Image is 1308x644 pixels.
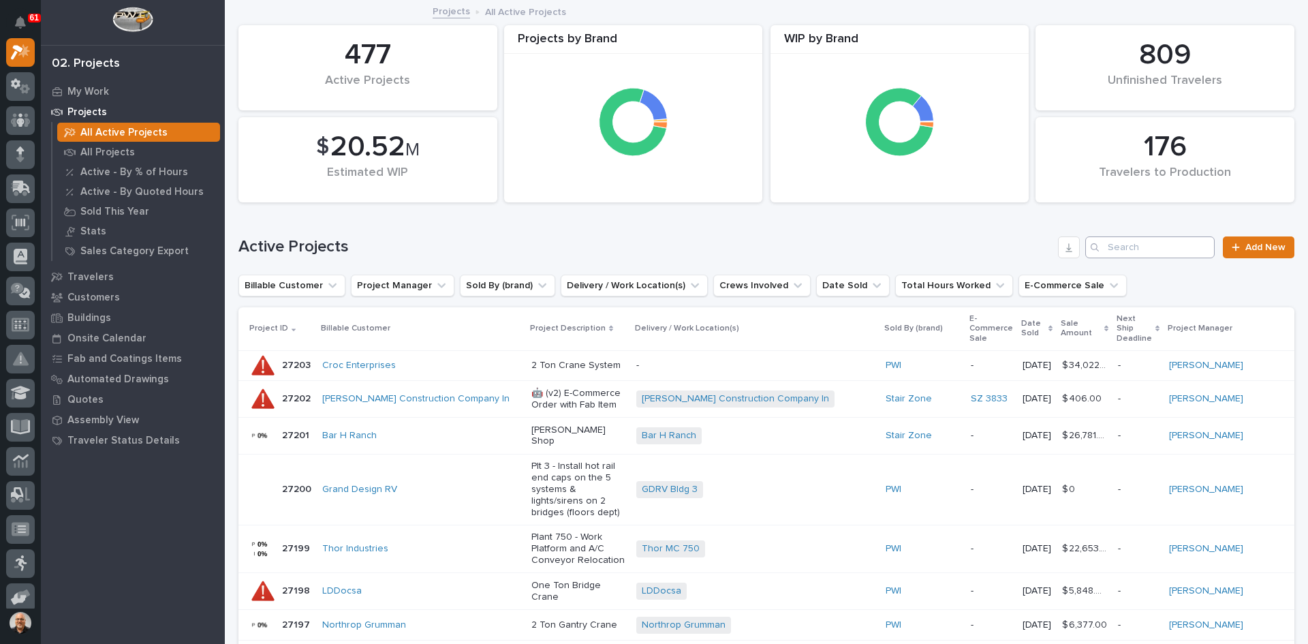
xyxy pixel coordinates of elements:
[52,123,225,142] a: All Active Projects
[1169,484,1243,495] a: [PERSON_NAME]
[1021,316,1045,341] p: Date Sold
[6,8,35,37] button: Notifications
[282,540,313,555] p: 27199
[504,32,763,55] div: Projects by Brand
[41,430,225,450] a: Traveler Status Details
[1169,360,1243,371] a: [PERSON_NAME]
[52,241,225,260] a: Sales Category Export
[52,162,225,181] a: Active - By % of Hours
[67,373,169,386] p: Automated Drawings
[636,360,875,371] p: -
[67,414,139,427] p: Assembly View
[561,275,708,296] button: Delivery / Work Location(s)
[322,484,397,495] a: Grand Design RV
[67,106,107,119] p: Projects
[971,585,1012,597] p: -
[1168,321,1232,336] p: Project Manager
[321,321,390,336] p: Billable Customer
[282,357,313,371] p: 27203
[1062,540,1110,555] p: $ 22,653.72
[1023,360,1051,371] p: [DATE]
[1023,585,1051,597] p: [DATE]
[971,543,1012,555] p: -
[41,266,225,287] a: Travelers
[1118,430,1158,442] p: -
[80,166,188,179] p: Active - By % of Hours
[1023,430,1051,442] p: [DATE]
[52,142,225,162] a: All Projects
[1118,484,1158,495] p: -
[1023,543,1051,555] p: [DATE]
[1023,619,1051,631] p: [DATE]
[1023,484,1051,495] p: [DATE]
[531,532,625,566] p: Plant 750 - Work Platform and A/C Conveyor Relocation
[1059,166,1271,194] div: Travelers to Production
[642,430,696,442] a: Bar H Ranch
[322,430,377,442] a: Bar H Ranch
[6,609,35,637] button: users-avatar
[67,333,146,345] p: Onsite Calendar
[80,147,135,159] p: All Projects
[1118,619,1158,631] p: -
[316,134,329,160] span: $
[262,166,474,194] div: Estimated WIP
[1169,430,1243,442] a: [PERSON_NAME]
[969,311,1013,346] p: E-Commerce Sale
[886,393,932,405] a: Stair Zone
[886,543,901,555] a: PWI
[238,275,345,296] button: Billable Customer
[17,16,35,38] div: Notifications61
[433,3,470,18] a: Projects
[1117,311,1152,346] p: Next Ship Deadline
[41,369,225,389] a: Automated Drawings
[642,619,726,631] a: Northrop Grumman
[322,585,362,597] a: LDDocsa
[1118,360,1158,371] p: -
[351,275,454,296] button: Project Manager
[80,226,106,238] p: Stats
[80,206,149,218] p: Sold This Year
[41,328,225,348] a: Onsite Calendar
[886,619,901,631] a: PWI
[282,583,313,597] p: 27198
[460,275,555,296] button: Sold By (brand)
[531,461,625,518] p: Plt 3 - Install hot rail end caps on the 5 systems & lights/sirens on 2 bridges (floors dept)
[322,543,388,555] a: Thor Industries
[485,3,566,18] p: All Active Projects
[41,307,225,328] a: Buildings
[262,38,474,72] div: 477
[80,186,204,198] p: Active - By Quoted Hours
[531,388,625,411] p: 🤖 (v2) E-Commerce Order with Fab Item
[1062,481,1078,495] p: $ 0
[886,360,901,371] a: PWI
[80,245,189,258] p: Sales Category Export
[282,427,312,442] p: 27201
[971,430,1012,442] p: -
[52,202,225,221] a: Sold This Year
[886,430,932,442] a: Stair Zone
[642,585,681,597] a: LDDocsa
[330,133,405,162] span: 20.52
[816,275,890,296] button: Date Sold
[249,321,288,336] p: Project ID
[67,292,120,304] p: Customers
[282,481,314,495] p: 27200
[67,435,180,447] p: Traveler Status Details
[41,102,225,122] a: Projects
[1059,74,1271,102] div: Unfinished Travelers
[322,393,510,405] a: [PERSON_NAME] Construction Company In
[971,393,1008,405] a: SZ 3833
[41,410,225,430] a: Assembly View
[1059,38,1271,72] div: 809
[52,57,120,72] div: 02. Projects
[1062,357,1110,371] p: $ 34,022.00
[41,348,225,369] a: Fab and Coatings Items
[322,360,396,371] a: Croc Enterprises
[1085,236,1215,258] input: Search
[80,127,168,139] p: All Active Projects
[67,86,109,98] p: My Work
[1118,585,1158,597] p: -
[531,360,625,371] p: 2 Ton Crane System
[282,617,313,631] p: 27197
